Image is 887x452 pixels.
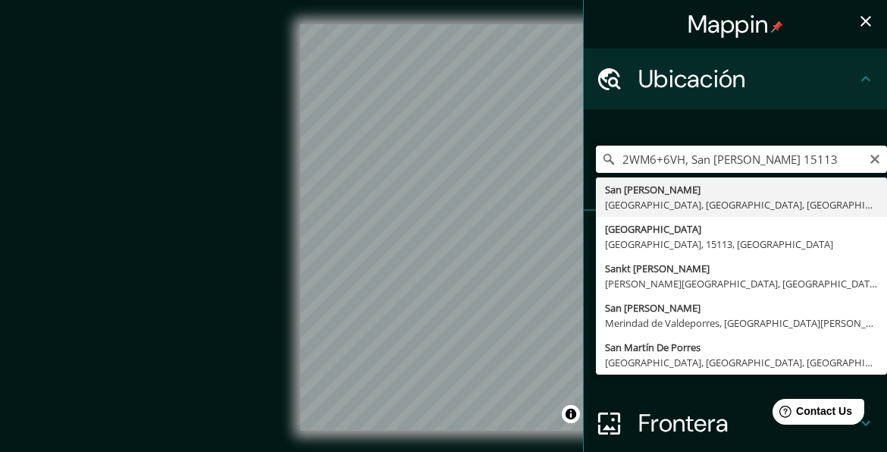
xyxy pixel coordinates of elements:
[605,340,878,355] div: San Martín De Porres
[605,237,878,252] div: [GEOGRAPHIC_DATA], 15113, [GEOGRAPHIC_DATA]
[771,20,783,33] img: pin-icon.png
[584,272,887,332] div: Estilo
[638,64,857,94] h4: Ubicación
[584,211,887,272] div: Pines
[869,151,881,165] button: Claro
[752,393,870,435] iframe: Help widget launcher
[596,146,887,173] input: Elige tu ciudad o área
[605,300,878,315] div: San [PERSON_NAME]
[605,261,878,276] div: Sankt [PERSON_NAME]
[638,347,857,378] h4: Diseño
[605,315,878,331] div: Merindad de Valdeporres, [GEOGRAPHIC_DATA][PERSON_NAME], [GEOGRAPHIC_DATA]
[300,24,588,431] canvas: Mapa
[605,182,878,197] div: San [PERSON_NAME]
[688,8,769,40] font: Mappin
[605,355,878,370] div: [GEOGRAPHIC_DATA], [GEOGRAPHIC_DATA], [GEOGRAPHIC_DATA]
[584,49,887,109] div: Ubicación
[605,197,878,212] div: [GEOGRAPHIC_DATA], [GEOGRAPHIC_DATA], [GEOGRAPHIC_DATA]
[605,276,878,291] div: [PERSON_NAME][GEOGRAPHIC_DATA], [GEOGRAPHIC_DATA], [GEOGRAPHIC_DATA]
[638,408,857,438] h4: Frontera
[584,332,887,393] div: Diseño
[562,405,580,423] button: Alternar atribución
[605,221,878,237] div: [GEOGRAPHIC_DATA]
